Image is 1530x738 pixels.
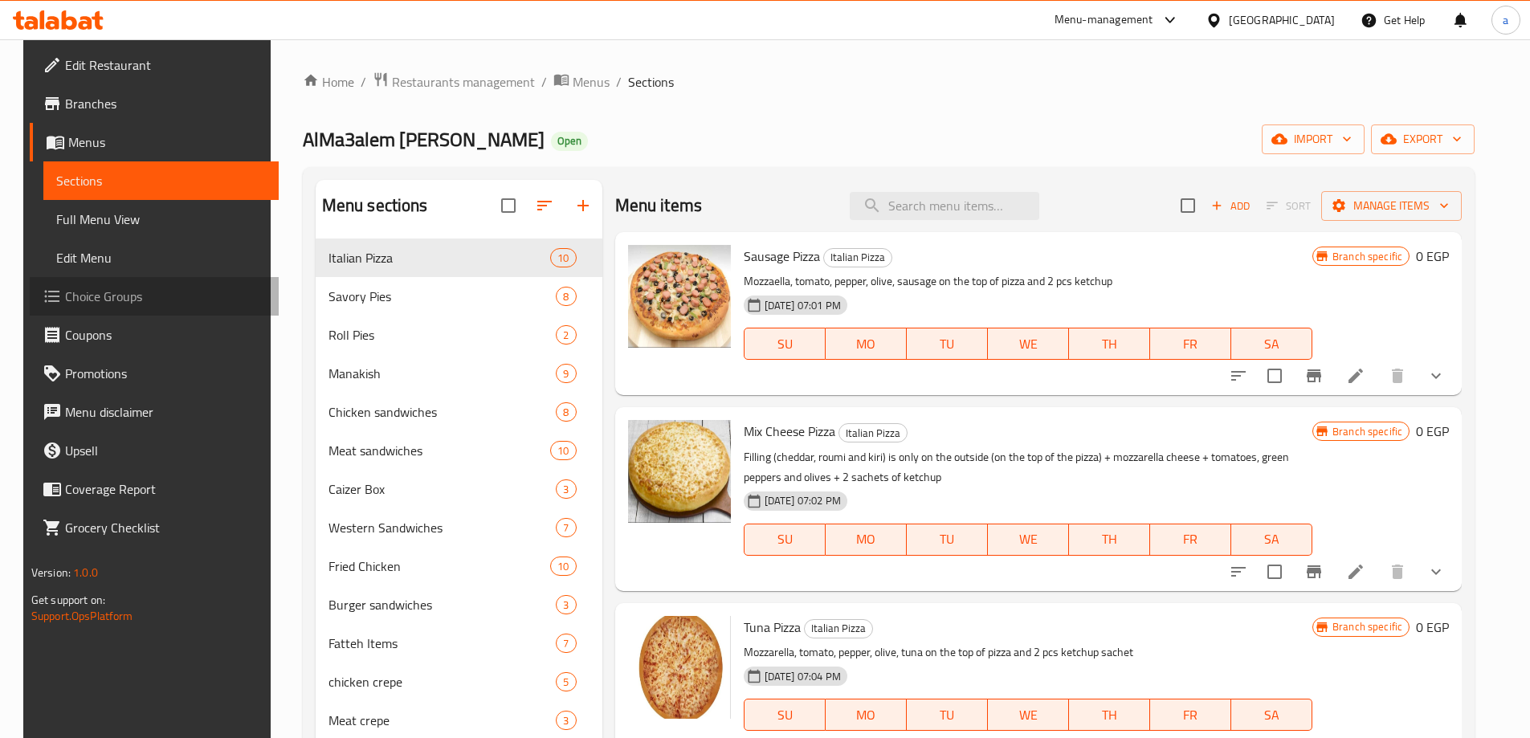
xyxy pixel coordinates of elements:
[805,619,872,638] span: Italian Pizza
[850,192,1039,220] input: search
[65,94,266,113] span: Branches
[1150,328,1231,360] button: FR
[1295,552,1333,591] button: Branch-specific-item
[1231,328,1312,360] button: SA
[804,619,873,638] div: Italian Pizza
[1150,699,1231,731] button: FR
[1275,129,1352,149] span: import
[303,71,1475,92] nav: breadcrumb
[1075,528,1144,551] span: TH
[556,325,576,345] div: items
[744,244,820,268] span: Sausage Pizza
[328,557,551,576] div: Fried Chicken
[557,482,575,497] span: 3
[1371,124,1475,154] button: export
[316,547,602,585] div: Fried Chicken10
[744,328,826,360] button: SU
[1326,424,1409,439] span: Branch specific
[907,699,988,731] button: TU
[328,287,557,306] div: Savory Pies
[1055,10,1153,30] div: Menu-management
[1256,194,1321,218] span: Select section first
[838,423,908,442] div: Italian Pizza
[751,528,819,551] span: SU
[1171,189,1205,222] span: Select section
[615,194,703,218] h2: Menu items
[824,248,891,267] span: Italian Pizza
[1416,616,1449,638] h6: 0 EGP
[628,245,731,348] img: Sausage Pizza
[823,248,892,267] div: Italian Pizza
[30,123,279,161] a: Menus
[1205,194,1256,218] button: Add
[65,518,266,537] span: Grocery Checklist
[628,616,731,719] img: Tuna Pizza
[988,699,1069,731] button: WE
[1295,357,1333,395] button: Branch-specific-item
[316,663,602,701] div: chicken crepe5
[1229,11,1335,29] div: [GEOGRAPHIC_DATA]
[43,239,279,277] a: Edit Menu
[30,508,279,547] a: Grocery Checklist
[316,624,602,663] div: Fatteh Items7
[744,447,1312,487] p: Filling (cheddar, roumi and kiri) is only on the outside (on the top of the pizza) + mozzarella c...
[557,405,575,420] span: 8
[826,328,907,360] button: MO
[31,605,133,626] a: Support.OpsPlatform
[913,332,981,356] span: TU
[316,431,602,470] div: Meat sandwiches10
[31,589,105,610] span: Get support on:
[1258,359,1291,393] span: Select to update
[30,354,279,393] a: Promotions
[316,239,602,277] div: Italian Pizza10
[556,287,576,306] div: items
[1378,357,1417,395] button: delete
[328,325,557,345] span: Roll Pies
[65,325,266,345] span: Coupons
[1075,332,1144,356] span: TH
[1346,562,1365,581] a: Edit menu item
[65,479,266,499] span: Coverage Report
[628,420,731,523] img: Mix Cheese Pizza
[65,287,266,306] span: Choice Groups
[1157,528,1225,551] span: FR
[988,524,1069,556] button: WE
[65,441,266,460] span: Upsell
[316,277,602,316] div: Savory Pies8
[328,595,557,614] div: Burger sandwiches
[328,711,557,730] span: Meat crepe
[1209,197,1252,215] span: Add
[316,470,602,508] div: Caizer Box3
[557,675,575,690] span: 5
[1238,703,1306,727] span: SA
[1157,332,1225,356] span: FR
[551,443,575,459] span: 10
[328,634,557,653] span: Fatteh Items
[551,134,588,148] span: Open
[68,133,266,152] span: Menus
[361,72,366,92] li: /
[1426,562,1446,581] svg: Show Choices
[1262,124,1365,154] button: import
[826,524,907,556] button: MO
[556,364,576,383] div: items
[744,271,1312,292] p: Mozzaella, tomato, pepper, olive, sausage on the top of pizza and 2 pcs ketchup
[913,703,981,727] span: TU
[31,562,71,583] span: Version:
[1326,249,1409,264] span: Branch specific
[1503,11,1508,29] span: a
[826,699,907,731] button: MO
[1075,703,1144,727] span: TH
[907,524,988,556] button: TU
[1326,619,1409,634] span: Branch specific
[541,72,547,92] li: /
[1378,552,1417,591] button: delete
[1150,524,1231,556] button: FR
[56,210,266,229] span: Full Menu View
[328,441,551,460] span: Meat sandwiches
[550,441,576,460] div: items
[1258,555,1291,589] span: Select to update
[328,672,557,691] div: chicken crepe
[550,557,576,576] div: items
